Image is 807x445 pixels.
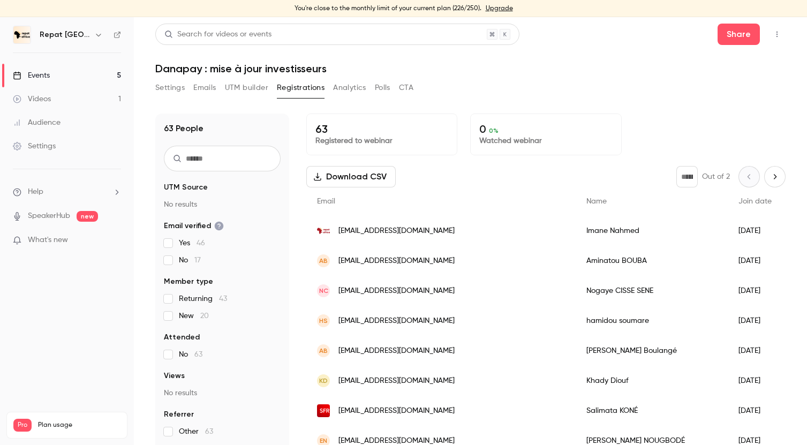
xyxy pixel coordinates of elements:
div: Nogaye CISSE SENE [576,276,728,306]
button: Polls [375,79,390,96]
p: Watched webinar [479,135,612,146]
section: facet-groups [164,182,281,437]
a: Upgrade [486,4,513,13]
p: No results [164,388,281,398]
span: Email verified [164,221,224,231]
div: [DATE] [728,246,782,276]
div: Imane Nahmed [576,216,728,246]
button: Registrations [277,79,325,96]
span: Plan usage [38,421,120,429]
span: 0 % [489,127,499,134]
span: new [77,211,98,222]
span: [EMAIL_ADDRESS][DOMAIN_NAME] [338,375,455,387]
p: Registered to webinar [315,135,448,146]
span: No [179,349,202,360]
span: NC [319,286,328,296]
span: Attended [164,332,200,343]
div: [DATE] [728,276,782,306]
span: Help [28,186,43,198]
span: What's new [28,235,68,246]
span: 43 [219,295,227,303]
p: No results [164,199,281,210]
li: help-dropdown-opener [13,186,121,198]
span: [EMAIL_ADDRESS][DOMAIN_NAME] [338,255,455,267]
h6: Repat [GEOGRAPHIC_DATA] [40,29,90,40]
span: Join date [738,198,772,205]
button: Download CSV [306,166,396,187]
p: 63 [315,123,448,135]
div: Aminatou BOUBA [576,246,728,276]
span: Member type [164,276,213,287]
div: Salimata KONÉ [576,396,728,426]
iframe: Noticeable Trigger [108,236,121,245]
span: 46 [197,239,205,247]
button: Analytics [333,79,366,96]
span: Referrer [164,409,194,420]
span: AB [319,256,328,266]
h1: 63 People [164,122,203,135]
span: Yes [179,238,205,248]
div: [DATE] [728,216,782,246]
h1: Danapay : mise à jour investisseurs [155,62,786,75]
span: 63 [205,428,213,435]
button: UTM builder [225,79,268,96]
span: KD [319,376,328,386]
span: 20 [200,312,209,320]
div: [PERSON_NAME] Boulangé [576,336,728,366]
div: hamidou soumare [576,306,728,336]
button: Settings [155,79,185,96]
span: New [179,311,209,321]
span: Email [317,198,335,205]
div: Search for videos or events [164,29,271,40]
span: 17 [194,257,201,264]
div: [DATE] [728,336,782,366]
div: [DATE] [728,306,782,336]
span: [EMAIL_ADDRESS][DOMAIN_NAME] [338,315,455,327]
div: Events [13,70,50,81]
span: No [179,255,201,266]
button: Share [718,24,760,45]
div: Settings [13,141,56,152]
img: Repat Africa [13,26,31,43]
p: 0 [479,123,612,135]
span: AB [319,346,328,356]
span: [EMAIL_ADDRESS][DOMAIN_NAME] [338,405,455,417]
div: [DATE] [728,366,782,396]
span: Name [586,198,607,205]
span: 63 [194,351,202,358]
span: UTM Source [164,182,208,193]
span: Returning [179,293,227,304]
button: Emails [193,79,216,96]
span: Views [164,371,185,381]
div: Audience [13,117,61,128]
span: Pro [13,419,32,432]
div: Videos [13,94,51,104]
span: [EMAIL_ADDRESS][DOMAIN_NAME] [338,225,455,237]
span: [EMAIL_ADDRESS][DOMAIN_NAME] [338,345,455,357]
p: Out of 2 [702,171,730,182]
span: [EMAIL_ADDRESS][DOMAIN_NAME] [338,285,455,297]
img: repat.africa [317,224,330,237]
span: hs [319,316,328,326]
button: Next page [764,166,786,187]
span: Other [179,426,213,437]
div: [DATE] [728,396,782,426]
img: sfr.fr [317,404,330,417]
div: Khady Diouf [576,366,728,396]
a: SpeakerHub [28,210,70,222]
button: CTA [399,79,413,96]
